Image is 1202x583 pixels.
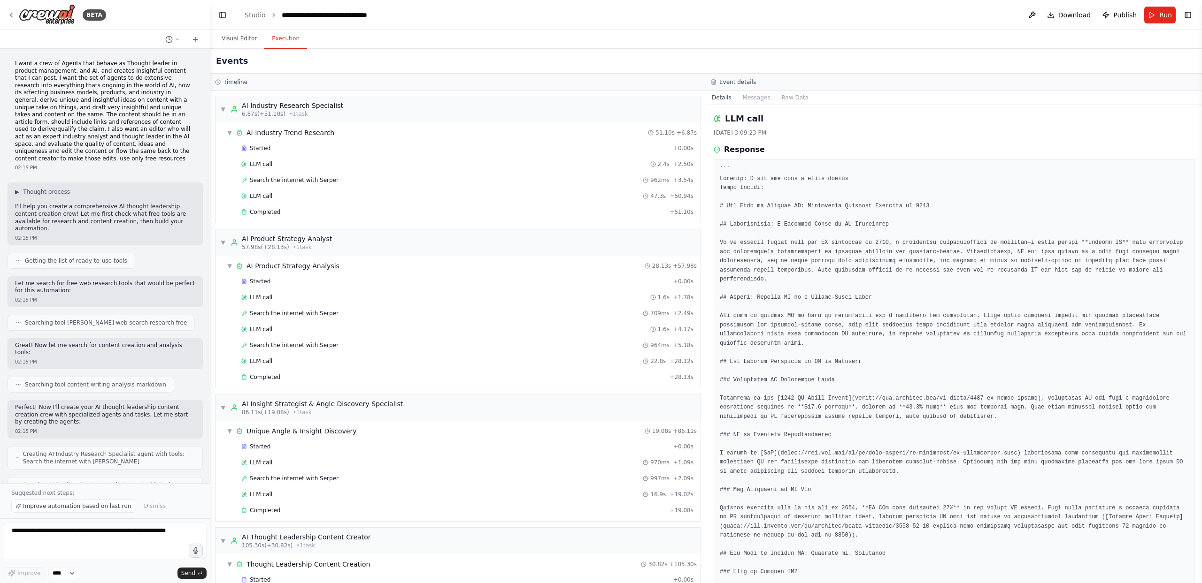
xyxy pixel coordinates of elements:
[719,78,756,86] h3: Event details
[293,409,312,416] span: • 1 task
[15,342,195,356] p: Great! Now let me search for content creation and analysis tools:
[652,262,671,270] span: 28.13s
[673,144,693,152] span: + 0.00s
[670,507,693,514] span: + 19.08s
[650,310,670,317] span: 709ms
[245,11,266,19] a: Studio
[139,500,170,513] button: Dismiss
[250,160,272,168] span: LLM call
[242,409,289,416] span: 86.11s (+19.08s)
[242,399,403,409] div: AI Insight Strategist & Angle Discovery Specialist
[650,491,666,498] span: 16.9s
[1043,7,1095,23] button: Download
[724,144,765,155] h3: Response
[11,489,199,497] p: Suggested next steps:
[250,507,280,514] span: Completed
[15,280,195,295] p: Let me search for free web research tools that would be perfect for this automation:
[670,560,697,568] span: + 105.30s
[673,278,693,285] span: + 0.00s
[15,188,70,196] button: ▶Thought process
[15,428,195,435] div: 02:15 PM
[11,500,135,513] button: Improve automation based on last run
[15,164,195,171] div: 02:15 PM
[673,475,693,482] span: + 2.09s
[1113,10,1137,20] span: Publish
[216,54,248,68] h2: Events
[648,560,668,568] span: 30.82s
[227,262,232,270] span: ▼
[247,426,357,436] div: Unique Angle & Insight Discovery
[650,192,666,200] span: 47.3s
[677,129,697,136] span: + 6.87s
[673,176,693,184] span: + 3.54s
[23,481,195,496] span: Creating AI Product Strategy Analyst agent with tools: Search the internet with [PERSON_NAME]
[670,357,693,365] span: + 28.12s
[670,491,693,498] span: + 19.02s
[250,459,272,466] span: LLM call
[250,278,270,285] span: Started
[673,326,693,333] span: + 4.17s
[250,294,272,301] span: LLM call
[181,569,195,577] span: Send
[220,537,226,545] span: ▼
[650,341,670,349] span: 964ms
[220,106,226,113] span: ▼
[714,129,1194,136] div: [DATE] 3:09:23 PM
[737,91,776,104] button: Messages
[15,188,19,196] span: ▶
[23,502,131,510] span: Improve automation based on last run
[289,110,308,118] span: • 1 task
[673,341,693,349] span: + 5.18s
[23,450,195,465] span: Creating AI Industry Research Specialist agent with tools: Search the internet with [PERSON_NAME]
[250,144,270,152] span: Started
[725,112,763,125] h2: LLM call
[83,9,106,21] div: BETA
[673,160,693,168] span: + 2.50s
[220,404,226,411] span: ▼
[247,261,339,271] div: AI Product Strategy Analysis
[673,443,693,450] span: + 0.00s
[250,341,339,349] span: Search the internet with Serper
[673,262,697,270] span: + 57.98s
[19,4,75,25] img: Logo
[670,208,693,216] span: + 51.10s
[673,459,693,466] span: + 1.09s
[655,129,675,136] span: 51.10s
[650,459,670,466] span: 970ms
[214,29,264,49] button: Visual Editor
[242,243,289,251] span: 57.98s (+28.13s)
[227,427,232,435] span: ▼
[250,357,272,365] span: LLM call
[15,358,195,365] div: 02:15 PM
[177,568,207,579] button: Send
[652,427,671,435] span: 19.08s
[250,491,272,498] span: LLM call
[15,60,195,162] p: I want a crew of Agents that behave as Thought leader in product management, and AI, and creates ...
[650,357,666,365] span: 22.8s
[162,34,184,45] button: Switch to previous chat
[293,243,312,251] span: • 1 task
[245,10,367,20] nav: breadcrumb
[216,8,229,22] button: Hide left sidebar
[15,404,195,426] p: Perfect! Now I'll create your AI thought leadership content creation crew with specialized agents...
[15,203,195,232] p: I'll help you create a comprehensive AI thought leadership content creation crew! Let me first ch...
[242,532,370,542] div: AI Thought Leadership Content Creator
[17,569,40,577] span: Improve
[1144,7,1176,23] button: Run
[250,475,339,482] span: Search the internet with Serper
[650,475,670,482] span: 997ms
[776,91,814,104] button: Raw Data
[673,427,697,435] span: + 86.11s
[242,234,332,243] div: AI Product Strategy Analyst
[242,101,343,110] div: AI Industry Research Specialist
[188,34,203,45] button: Start a new chat
[250,208,280,216] span: Completed
[247,560,370,569] div: Thought Leadership Content Creation
[23,188,70,196] span: Thought process
[250,192,272,200] span: LLM call
[15,296,195,303] div: 02:15 PM
[650,176,670,184] span: 962ms
[25,381,166,388] span: Searching tool content writing analysis markdown
[4,567,45,579] button: Improve
[706,91,737,104] button: Details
